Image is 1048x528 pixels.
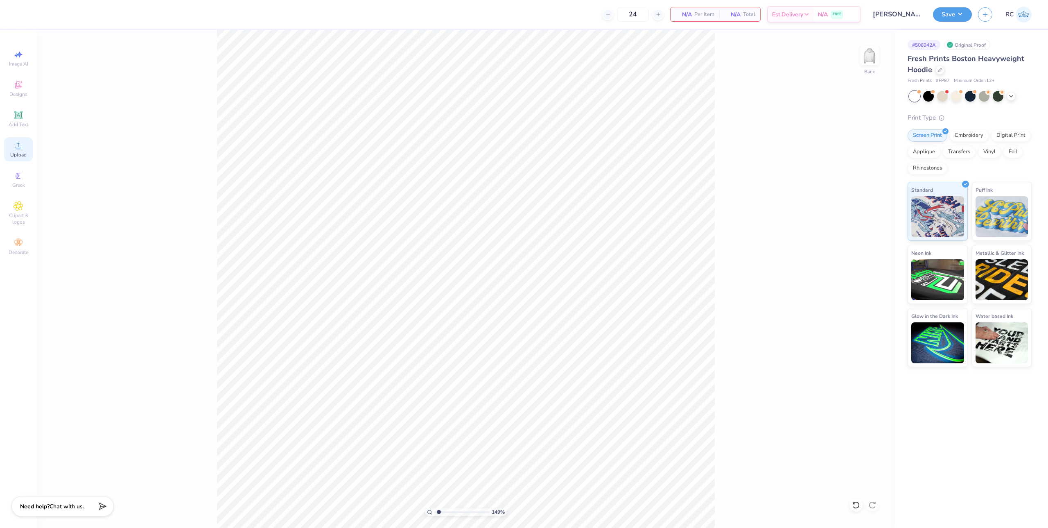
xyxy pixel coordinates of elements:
span: Standard [911,186,933,194]
span: Designs [9,91,27,97]
img: Puff Ink [976,196,1028,237]
strong: Need help? [20,503,50,510]
div: Transfers [943,146,976,158]
input: Untitled Design [867,6,927,23]
img: Neon Ink [911,259,964,300]
img: Water based Ink [976,322,1028,363]
span: Est. Delivery [772,10,803,19]
div: Foil [1003,146,1023,158]
span: Add Text [9,121,28,128]
img: Glow in the Dark Ink [911,322,964,363]
span: FREE [833,11,841,17]
span: Upload [10,152,27,158]
div: Back [864,68,875,75]
span: Fresh Prints Boston Heavyweight Hoodie [908,54,1024,75]
span: Greek [12,182,25,188]
span: Puff Ink [976,186,993,194]
div: Vinyl [978,146,1001,158]
span: Image AI [9,61,28,67]
span: N/A [818,10,828,19]
img: Metallic & Glitter Ink [976,259,1028,300]
div: Print Type [908,113,1032,122]
span: Total [743,10,755,19]
span: Decorate [9,249,28,256]
img: Standard [911,196,964,237]
button: Save [933,7,972,22]
div: Digital Print [991,129,1031,142]
a: RC [1005,7,1032,23]
span: Water based Ink [976,312,1013,320]
span: Metallic & Glitter Ink [976,249,1024,257]
span: Per Item [694,10,714,19]
span: Chat with us. [50,503,84,510]
span: Neon Ink [911,249,931,257]
span: 149 % [492,508,505,516]
span: Minimum Order: 12 + [954,77,995,84]
span: RC [1005,10,1014,19]
div: Rhinestones [908,162,947,174]
div: # 506942A [908,40,940,50]
div: Embroidery [950,129,989,142]
span: Fresh Prints [908,77,932,84]
span: Glow in the Dark Ink [911,312,958,320]
span: Clipart & logos [4,212,33,225]
input: – – [617,7,649,22]
span: N/A [675,10,692,19]
div: Applique [908,146,940,158]
div: Screen Print [908,129,947,142]
span: # FP87 [936,77,950,84]
img: Back [861,48,878,64]
span: N/A [724,10,741,19]
img: Rio Cabojoc [1016,7,1032,23]
div: Original Proof [944,40,990,50]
